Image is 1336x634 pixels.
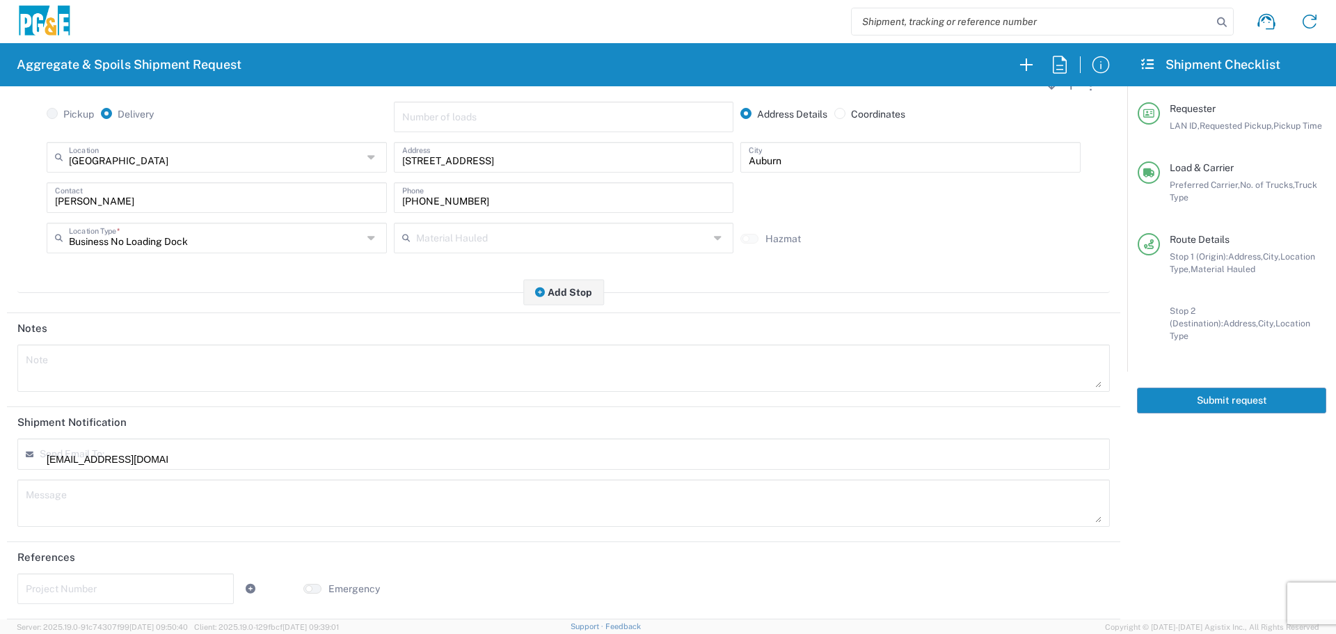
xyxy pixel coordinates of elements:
label: Emergency [328,583,380,595]
a: Feedback [605,622,641,631]
span: Material Hauled [1191,264,1255,274]
span: Preferred Carrier, [1170,180,1240,190]
span: Stop 1 (Origin): [1170,251,1228,262]
span: No. of Trucks, [1240,180,1294,190]
button: Submit request [1137,388,1326,413]
h2: References [17,550,75,564]
input: Shipment, tracking or reference number [852,8,1212,35]
span: City, [1258,318,1275,328]
span: Server: 2025.19.0-91c74307f99 [17,623,188,631]
span: Client: 2025.19.0-129fbcf [194,623,339,631]
span: LAN ID, [1170,120,1200,131]
h2: Aggregate & Spoils Shipment Request [17,56,241,73]
span: City, [1263,251,1280,262]
span: Stop 2 (Destination): [1170,306,1223,328]
span: Requested Pickup, [1200,120,1273,131]
span: Address, [1228,251,1263,262]
label: Address Details [740,108,827,120]
h2: Notes [17,322,47,335]
span: [DATE] 09:50:40 [129,623,188,631]
label: Hazmat [765,232,801,245]
a: Support [571,622,605,631]
span: Copyright © [DATE]-[DATE] Agistix Inc., All Rights Reserved [1105,621,1319,633]
span: Pickup Time [1273,120,1322,131]
h2: Shipment Checklist [1140,56,1280,73]
label: Coordinates [834,108,905,120]
a: Add Reference [241,579,260,599]
span: [DATE] 09:39:01 [283,623,339,631]
span: Load & Carrier [1170,162,1234,173]
img: pge [17,6,72,38]
button: Add Stop [523,279,604,305]
span: Route Details [1170,234,1230,245]
span: Address, [1223,318,1258,328]
span: Requester [1170,103,1216,114]
h2: Shipment Notification [17,415,127,429]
